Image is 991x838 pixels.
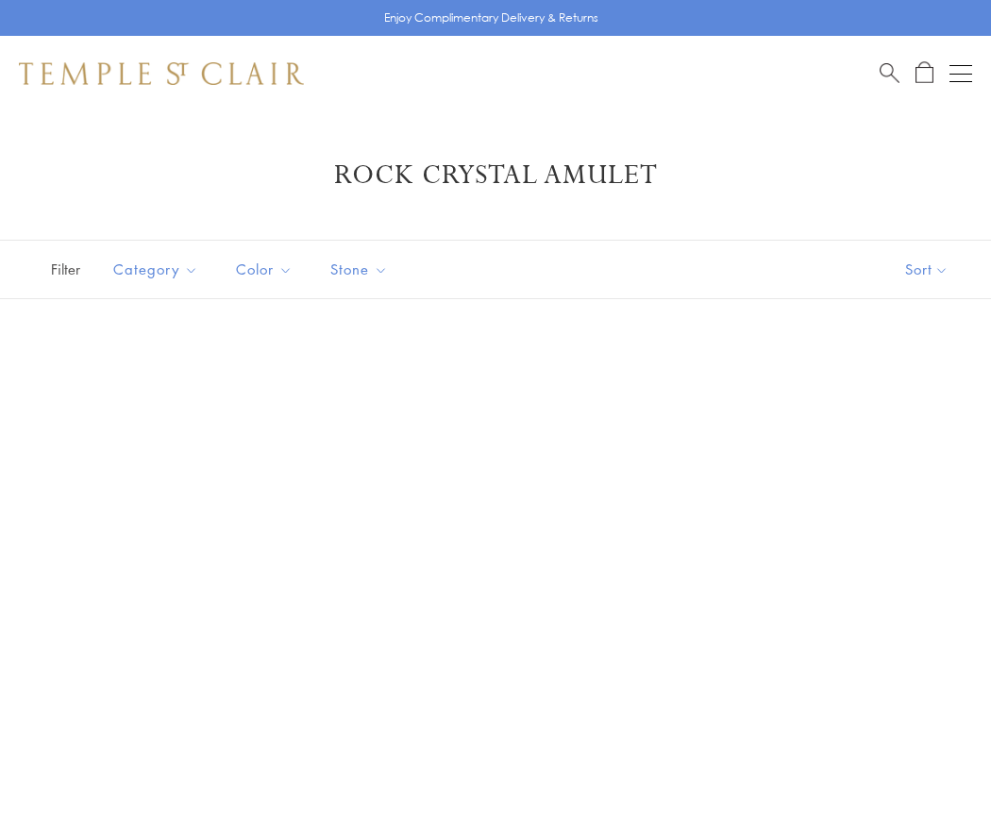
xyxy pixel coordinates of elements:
[915,61,933,85] a: Open Shopping Bag
[384,8,598,27] p: Enjoy Complimentary Delivery & Returns
[321,258,402,281] span: Stone
[104,258,212,281] span: Category
[863,241,991,298] button: Show sort by
[949,62,972,85] button: Open navigation
[222,248,307,291] button: Color
[99,248,212,291] button: Category
[316,248,402,291] button: Stone
[47,159,944,193] h1: Rock Crystal Amulet
[19,62,304,85] img: Temple St. Clair
[880,61,899,85] a: Search
[227,258,307,281] span: Color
